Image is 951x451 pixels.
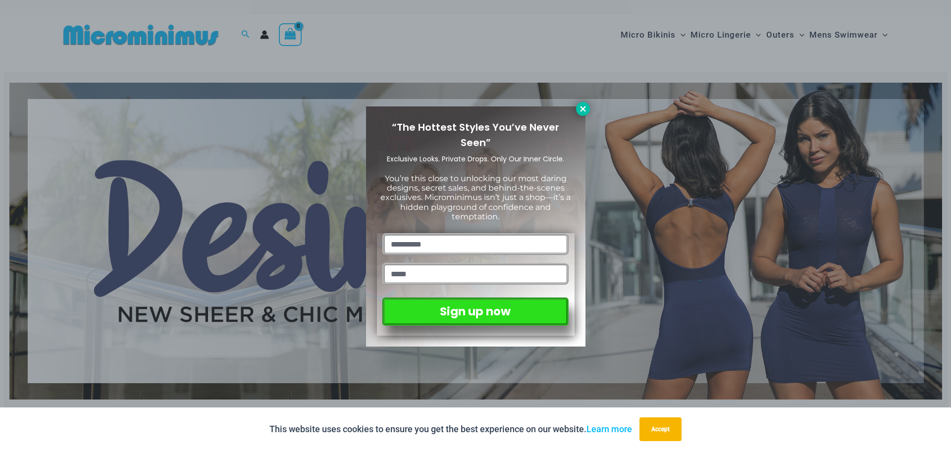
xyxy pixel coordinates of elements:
[269,422,632,437] p: This website uses cookies to ensure you get the best experience on our website.
[387,154,564,164] span: Exclusive Looks. Private Drops. Only Our Inner Circle.
[586,424,632,434] a: Learn more
[380,174,571,221] span: You’re this close to unlocking our most daring designs, secret sales, and behind-the-scenes exclu...
[639,417,682,441] button: Accept
[382,298,568,326] button: Sign up now
[392,120,559,150] span: “The Hottest Styles You’ve Never Seen”
[576,102,590,116] button: Close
